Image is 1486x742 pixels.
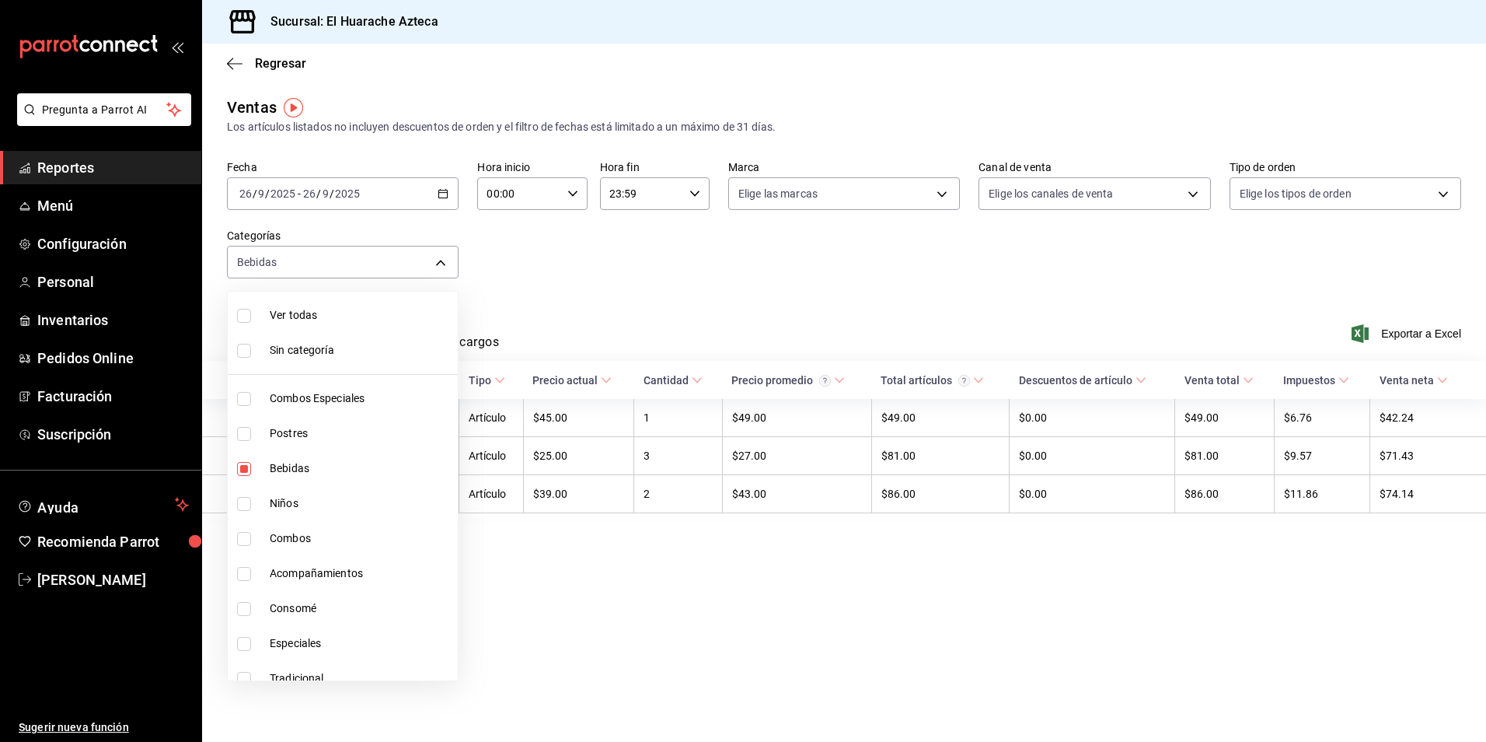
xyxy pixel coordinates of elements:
span: Bebidas [270,460,452,477]
span: Postres [270,425,452,442]
span: Combos [270,530,452,547]
img: Tooltip marker [284,98,303,117]
span: Combos Especiales [270,390,452,407]
span: Niños [270,495,452,512]
span: Acompañamientos [270,565,452,582]
span: Ver todas [270,307,452,324]
span: Sin categoría [270,342,452,359]
span: Consomé [270,600,452,617]
span: Tradicional [270,670,452,687]
span: Especiales [270,635,452,652]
